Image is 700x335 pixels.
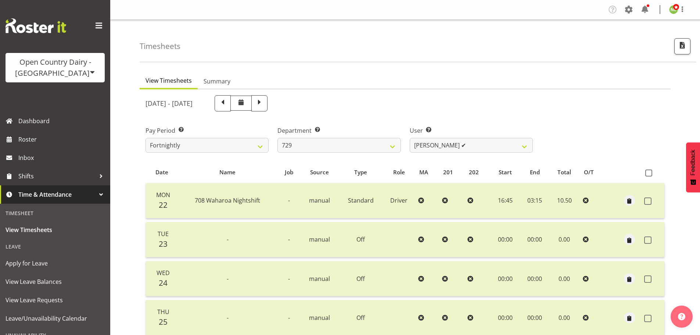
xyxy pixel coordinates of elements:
[158,230,169,238] span: Tue
[277,126,401,135] label: Department
[2,239,108,254] div: Leave
[338,222,383,257] td: Off
[195,196,260,204] span: 708 Waharoa Nightshift
[159,239,168,249] span: 23
[557,168,571,177] span: Total
[227,235,229,243] span: -
[530,168,540,177] span: End
[157,269,170,277] span: Wed
[288,314,290,322] span: -
[219,168,236,177] span: Name
[227,314,229,322] span: -
[490,222,520,257] td: 00:00
[6,18,66,33] img: Rosterit website logo
[549,183,579,218] td: 10.50
[140,42,180,50] h4: Timesheets
[2,309,108,328] a: Leave/Unavailability Calendar
[288,196,290,204] span: -
[288,235,290,243] span: -
[159,278,168,288] span: 24
[155,168,168,177] span: Date
[13,57,97,79] div: Open Country Dairy - [GEOGRAPHIC_DATA]
[2,272,108,291] a: View Leave Balances
[490,183,520,218] td: 16:45
[6,276,105,287] span: View Leave Balances
[338,261,383,296] td: Off
[18,171,96,182] span: Shifts
[309,314,330,322] span: manual
[690,150,696,175] span: Feedback
[338,183,383,218] td: Standard
[159,200,168,210] span: 22
[499,168,512,177] span: Start
[2,254,108,272] a: Apply for Leave
[146,126,269,135] label: Pay Period
[157,308,169,316] span: Thu
[669,5,678,14] img: nicole-lloyd7454.jpg
[6,313,105,324] span: Leave/Unavailability Calendar
[490,261,520,296] td: 00:00
[227,275,229,283] span: -
[678,313,685,320] img: help-xxl-2.png
[469,168,479,177] span: 202
[146,99,193,107] h5: [DATE] - [DATE]
[419,168,428,177] span: MA
[18,152,107,163] span: Inbox
[520,261,549,296] td: 00:00
[285,168,293,177] span: Job
[204,77,230,86] span: Summary
[310,168,329,177] span: Source
[390,196,408,204] span: Driver
[288,275,290,283] span: -
[410,126,533,135] label: User
[2,221,108,239] a: View Timesheets
[6,258,105,269] span: Apply for Leave
[549,261,579,296] td: 0.00
[2,206,108,221] div: Timesheet
[520,183,549,218] td: 03:15
[18,189,96,200] span: Time & Attendance
[2,291,108,309] a: View Leave Requests
[309,275,330,283] span: manual
[309,235,330,243] span: manual
[443,168,453,177] span: 201
[674,38,690,54] button: Export CSV
[686,142,700,192] button: Feedback - Show survey
[18,115,107,126] span: Dashboard
[6,295,105,306] span: View Leave Requests
[18,134,107,145] span: Roster
[6,224,105,235] span: View Timesheets
[584,168,594,177] span: O/T
[146,76,192,85] span: View Timesheets
[156,191,170,199] span: Mon
[393,168,405,177] span: Role
[354,168,367,177] span: Type
[159,317,168,327] span: 25
[309,196,330,204] span: manual
[520,222,549,257] td: 00:00
[549,222,579,257] td: 0.00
